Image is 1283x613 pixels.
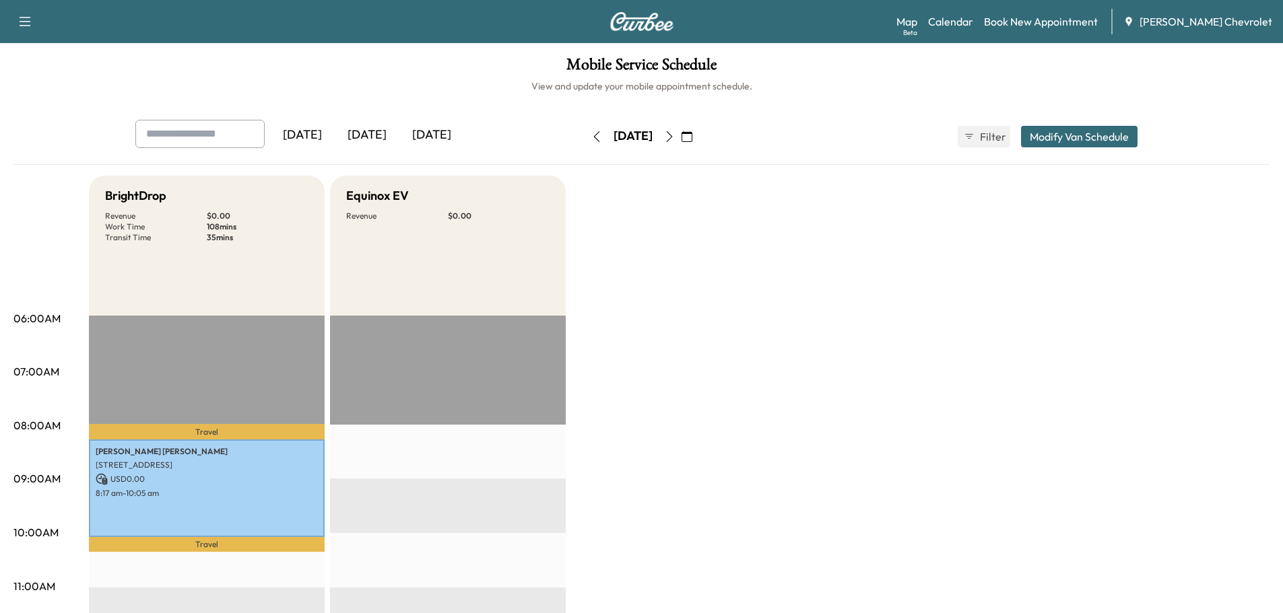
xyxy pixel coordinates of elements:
h5: Equinox EV [346,186,409,205]
p: Work Time [105,221,207,232]
p: 06:00AM [13,310,61,326]
div: Beta [903,28,917,38]
p: USD 0.00 [96,473,318,485]
p: 09:00AM [13,470,61,486]
span: [PERSON_NAME] Chevrolet [1140,13,1272,30]
button: Filter [958,126,1010,147]
h5: BrightDrop [105,186,166,205]
p: 35 mins [207,232,308,243]
a: Calendar [928,13,973,30]
p: Revenue [346,211,448,221]
p: 8:17 am - 10:05 am [96,488,318,499]
p: Travel [89,424,325,439]
p: Transit Time [105,232,207,243]
p: 07:00AM [13,363,59,380]
p: 108 mins [207,221,308,232]
p: Revenue [105,211,207,221]
p: 10:00AM [13,524,59,540]
p: [PERSON_NAME] [PERSON_NAME] [96,446,318,457]
p: [STREET_ADDRESS] [96,460,318,470]
p: 11:00AM [13,578,55,594]
span: Filter [980,129,1004,145]
p: $ 0.00 [207,211,308,221]
p: Travel [89,537,325,552]
button: Modify Van Schedule [1021,126,1138,147]
a: MapBeta [896,13,917,30]
p: 08:00AM [13,417,61,433]
div: [DATE] [614,128,653,145]
h1: Mobile Service Schedule [13,57,1270,79]
div: [DATE] [335,120,399,151]
div: [DATE] [270,120,335,151]
p: $ 0.00 [448,211,550,221]
div: [DATE] [399,120,464,151]
a: Book New Appointment [984,13,1098,30]
h6: View and update your mobile appointment schedule. [13,79,1270,93]
img: Curbee Logo [610,12,674,31]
